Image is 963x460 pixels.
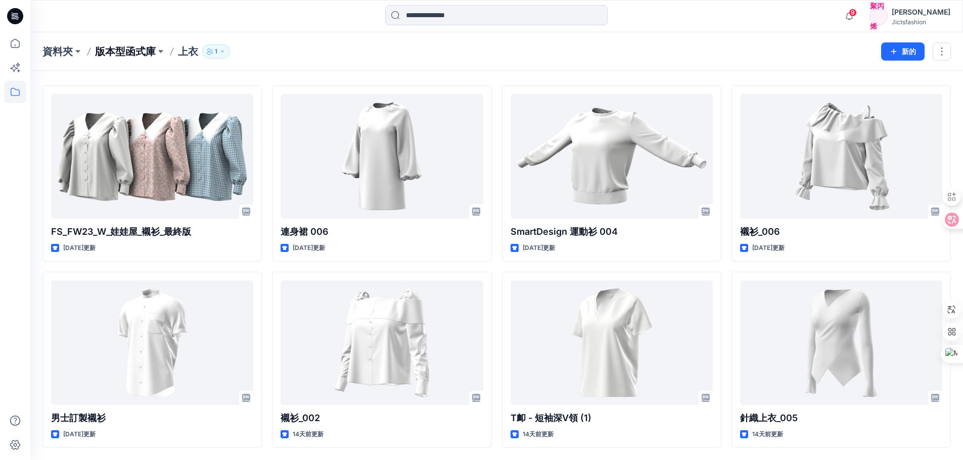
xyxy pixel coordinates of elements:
[51,413,106,423] font: 男士訂製襯衫
[42,44,73,59] a: 資料夾
[281,226,329,237] font: 連身裙 006
[752,430,783,438] font: 14天前更新
[523,244,555,251] font: [DATE]更新
[293,244,325,251] font: [DATE]更新
[63,430,96,438] font: [DATE]更新
[740,413,798,423] font: 針織上衣_005
[51,94,253,219] a: FS_FW23_W_娃娃屋_襯衫_最終版
[63,244,96,251] font: [DATE]更新
[752,244,785,251] font: [DATE]更新
[523,430,554,438] font: 14天前更新
[51,226,191,237] font: FS_FW23_W_娃娃屋_襯衫_最終版
[95,45,156,58] font: 版本型函式庫
[881,42,925,61] button: 新的
[870,2,884,30] font: 聚丙烯
[51,280,253,405] a: 男士訂製襯衫
[202,44,230,59] button: 1
[740,94,942,219] a: 襯衫_006
[42,45,73,58] font: 資料夾
[281,413,320,423] font: 襯衫_002
[215,47,217,55] font: 1
[740,226,780,237] font: 襯衫_006
[892,8,950,16] font: [PERSON_NAME]
[892,18,926,26] font: Jictsfashion
[851,9,855,16] font: 9
[740,280,942,405] a: 針織上衣_005
[281,94,483,219] a: 連身裙 006
[178,45,198,58] font: 上衣
[511,226,618,237] font: SmartDesign 運動衫 004
[293,430,324,438] font: 14天前更新
[511,94,713,219] a: SmartDesign 運動衫 004
[511,280,713,405] a: T卹 - 短袖深V領 (1)
[281,280,483,405] a: 襯衫_002
[511,413,591,423] font: T卹 - 短袖深V領 (1)
[95,44,156,59] a: 版本型函式庫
